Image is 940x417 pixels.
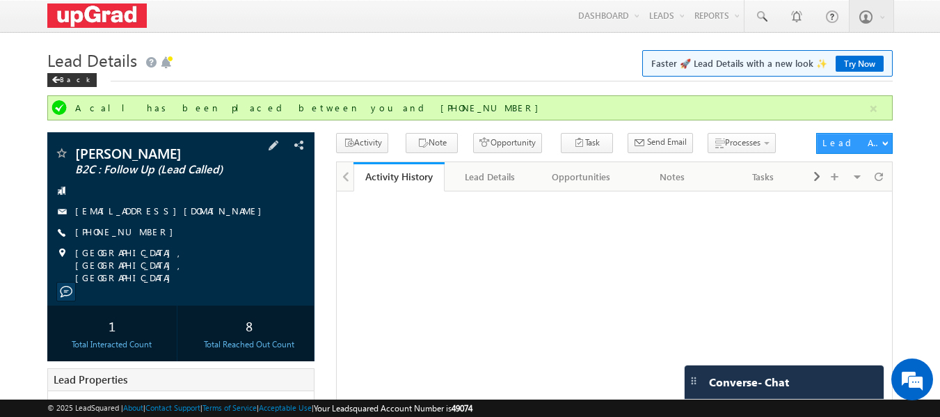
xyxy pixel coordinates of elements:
span: Processes [725,137,760,148]
span: 49074 [452,403,472,414]
a: Activity History [353,162,445,191]
a: Contact Support [145,403,200,412]
button: Opportunity [473,133,542,153]
a: Notes [627,162,718,191]
span: Lead Details [47,49,137,71]
div: Activity History [364,170,434,183]
a: Lead Details [445,162,536,191]
a: Terms of Service [202,403,257,412]
a: Tasks [718,162,809,191]
div: Tasks [729,168,797,185]
img: Custom Logo [47,3,148,28]
span: B2C : Follow Up (Lead Called) [75,163,240,177]
span: Send Email [647,136,687,148]
div: 8 [188,313,310,338]
span: © 2025 LeadSquared | | | | | [47,402,472,415]
span: [PERSON_NAME] [75,146,240,160]
a: [PHONE_NUMBER] [75,226,180,237]
img: carter-drag [688,375,699,386]
div: Lead Actions [822,136,882,149]
div: Opportunities [547,168,614,185]
div: Total Reached Out Count [188,338,310,351]
div: Back [47,73,97,87]
a: Try Now [836,56,884,72]
div: Notes [638,168,706,185]
button: Processes [708,133,776,153]
a: About [123,403,143,412]
div: Total Interacted Count [51,338,173,351]
div: A call has been placed between you and [PHONE_NUMBER] [75,102,868,114]
button: Send Email [628,133,693,153]
button: Note [406,133,458,153]
span: Your Leadsquared Account Number is [314,403,472,414]
button: Activity [336,133,388,153]
span: Converse - Chat [709,376,789,388]
span: Lead Properties [54,372,127,386]
div: 1 [51,313,173,338]
div: Lead Details [456,168,523,185]
a: Acceptable Use [259,403,312,412]
a: Opportunities [536,162,627,191]
a: [EMAIL_ADDRESS][DOMAIN_NAME] [75,205,269,217]
button: Lead Actions [816,133,893,154]
button: Task [561,133,613,153]
span: [GEOGRAPHIC_DATA], [GEOGRAPHIC_DATA], [GEOGRAPHIC_DATA] [75,246,291,284]
span: Faster 🚀 Lead Details with a new look ✨ [651,56,884,70]
a: Back [47,72,104,84]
